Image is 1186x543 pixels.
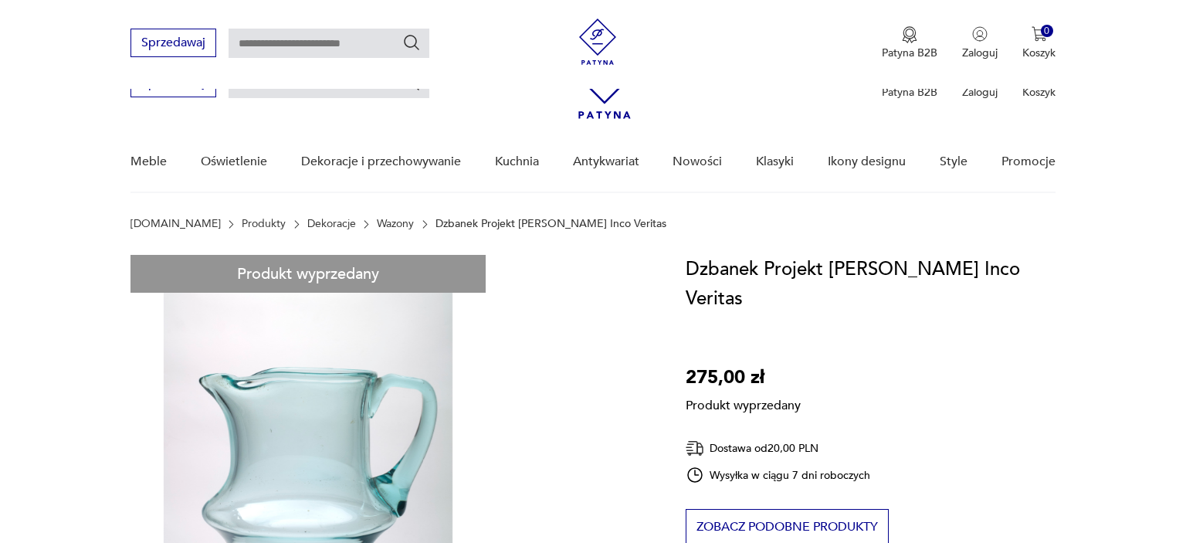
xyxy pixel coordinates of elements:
p: Zaloguj [962,85,998,100]
a: Nowości [673,132,722,192]
div: 0 [1041,25,1054,38]
img: Ikona dostawy [686,439,704,458]
a: Sprzedawaj [130,39,216,49]
a: [DOMAIN_NAME] [130,218,221,230]
img: Ikonka użytkownika [972,26,988,42]
a: Sprzedawaj [130,79,216,90]
p: 275,00 zł [686,363,801,392]
a: Kuchnia [495,132,539,192]
a: Antykwariat [573,132,639,192]
a: Meble [130,132,167,192]
a: Promocje [1001,132,1056,192]
h1: Dzbanek Projekt [PERSON_NAME] Inco Veritas [686,255,1056,314]
img: Ikona medalu [902,26,917,43]
p: Patyna B2B [882,46,937,60]
img: Ikona koszyka [1032,26,1047,42]
button: Szukaj [402,33,421,52]
p: Dzbanek Projekt [PERSON_NAME] Inco Veritas [435,218,666,230]
button: Patyna B2B [882,26,937,60]
button: 0Koszyk [1022,26,1056,60]
p: Produkt wyprzedany [686,392,801,414]
a: Wazony [377,218,414,230]
p: Koszyk [1022,85,1056,100]
a: Dekoracje [307,218,356,230]
a: Klasyki [756,132,794,192]
a: Produkty [242,218,286,230]
a: Ikona medaluPatyna B2B [882,26,937,60]
p: Zaloguj [962,46,998,60]
div: Wysyłka w ciągu 7 dni roboczych [686,466,871,484]
p: Patyna B2B [882,85,937,100]
div: Dostawa od 20,00 PLN [686,439,871,458]
a: Oświetlenie [201,132,267,192]
button: Sprzedawaj [130,29,216,57]
a: Ikony designu [828,132,906,192]
p: Koszyk [1022,46,1056,60]
img: Patyna - sklep z meblami i dekoracjami vintage [574,19,621,65]
button: Zaloguj [962,26,998,60]
a: Style [940,132,967,192]
a: Dekoracje i przechowywanie [301,132,461,192]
